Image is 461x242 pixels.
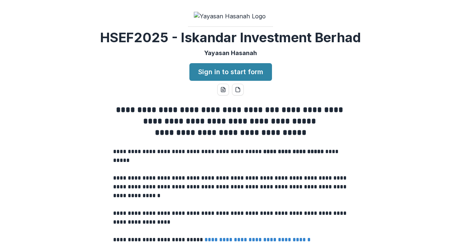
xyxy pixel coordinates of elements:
h2: HSEF2025 - Iskandar Investment Berhad [100,30,361,46]
img: Yayasan Hasanah Logo [194,12,267,21]
a: Sign in to start form [189,63,272,81]
p: Yayasan Hasanah [204,48,257,57]
button: word-download [217,84,229,95]
button: pdf-download [232,84,244,95]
